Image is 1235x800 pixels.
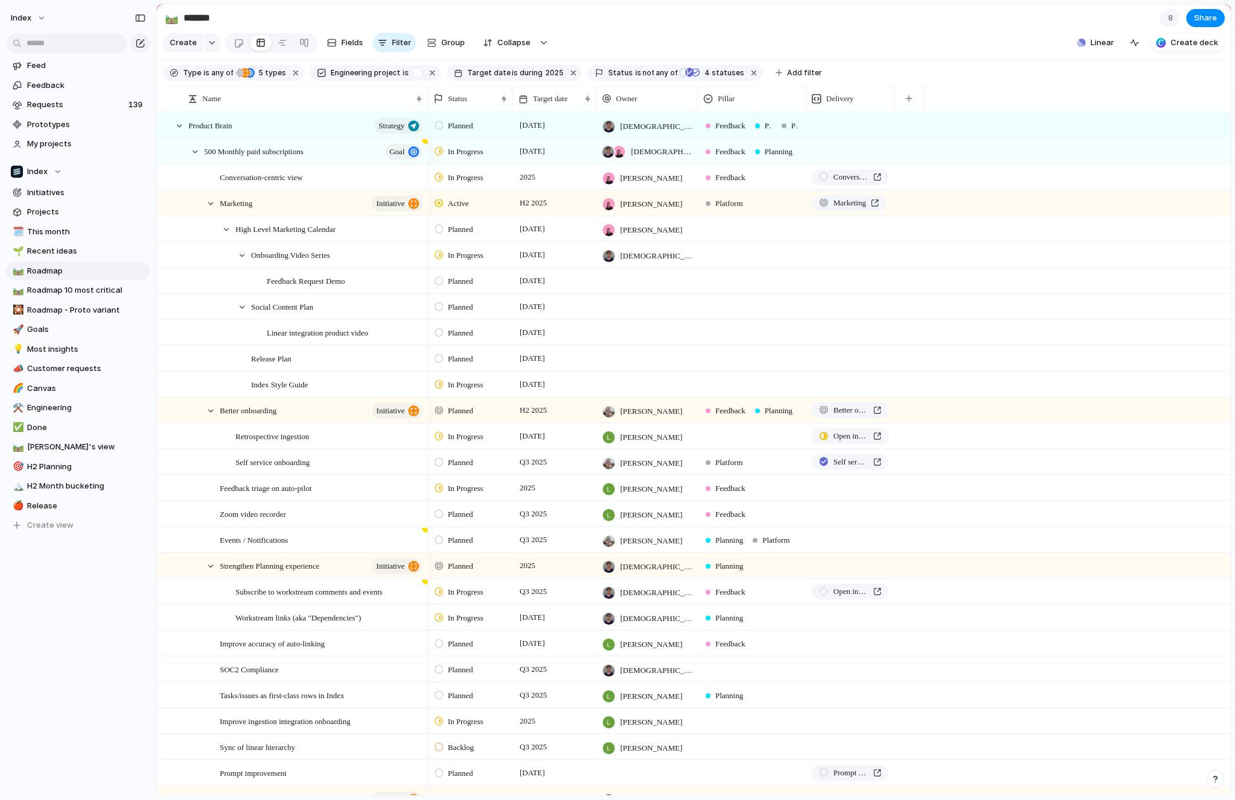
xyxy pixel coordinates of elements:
[448,638,473,650] span: Planned
[267,325,369,339] span: Linear integration product video
[448,223,473,236] span: Planned
[331,67,400,78] span: Engineering project
[13,420,21,434] div: ✅
[6,497,150,515] div: 🍎Release
[715,146,745,158] span: Feedback
[6,203,150,221] a: Projects
[27,166,48,178] span: Index
[441,37,465,49] span: Group
[620,509,682,521] span: [PERSON_NAME]
[6,399,150,417] a: ⚒️Engineering
[341,37,363,49] span: Fields
[6,516,150,534] button: Create view
[11,363,23,375] button: 📣
[517,533,550,547] span: Q3 2025
[322,33,368,52] button: Fields
[220,196,252,210] span: Marketing
[27,245,146,257] span: Recent ideas
[620,457,682,469] span: [PERSON_NAME]
[448,508,473,520] span: Planned
[448,405,473,417] span: Planned
[812,195,886,211] a: Marketing
[715,508,745,520] span: Feedback
[6,223,150,241] div: 🗓️This month
[448,664,473,676] span: Planned
[715,198,743,210] span: Platform
[11,304,23,316] button: 🎇
[220,688,344,702] span: Tasks/issues as first-class rows in Index
[833,171,868,183] span: Conversation-centric view
[6,419,150,437] a: ✅Done
[497,37,530,49] span: Collapse
[251,377,308,391] span: Index Style Guide
[1194,12,1217,24] span: Share
[517,584,550,599] span: Q3 2025
[220,507,286,520] span: Zoom video recorder
[833,456,868,468] span: Self service onboarding
[251,248,330,261] span: Onboarding Video Series
[6,438,150,456] div: 🛤️[PERSON_NAME]'s view
[517,299,548,314] span: [DATE]
[517,273,548,288] span: [DATE]
[715,690,743,702] span: Planning
[11,323,23,336] button: 🚀
[372,558,422,574] button: initiative
[765,120,772,132] span: Planning
[1072,34,1119,52] button: Linear
[6,301,150,319] a: 🎇Roadmap - Proto variant
[517,118,548,133] span: [DATE]
[620,716,682,728] span: [PERSON_NAME]
[631,146,692,158] span: [DEMOGRAPHIC_DATA][PERSON_NAME] , [PERSON_NAME]
[27,461,146,473] span: H2 Planning
[715,172,745,184] span: Feedback
[6,262,150,280] a: 🛤️Roadmap
[517,688,550,702] span: Q3 2025
[11,422,23,434] button: ✅
[6,360,150,378] div: 📣Customer requests
[13,323,21,337] div: 🚀
[620,250,692,262] span: [DEMOGRAPHIC_DATA][PERSON_NAME]
[220,481,312,495] span: Feedback triage on auto-pilot
[833,404,868,416] span: Better onboarding
[6,135,150,153] a: My projects
[620,587,692,599] span: [DEMOGRAPHIC_DATA][PERSON_NAME]
[6,116,150,134] a: Prototypes
[633,66,680,80] button: isnotany of
[517,222,548,236] span: [DATE]
[448,249,484,261] span: In Progress
[620,224,682,236] span: [PERSON_NAME]
[620,120,692,133] span: [DEMOGRAPHIC_DATA][PERSON_NAME]
[373,33,416,52] button: Filter
[6,242,150,260] a: 🌱Recent ideas
[13,284,21,298] div: 🛤️
[620,639,682,651] span: [PERSON_NAME]
[11,284,23,296] button: 🛤️
[448,586,484,598] span: In Progress
[202,93,221,105] span: Name
[163,33,203,52] button: Create
[701,68,712,77] span: 4
[13,362,21,376] div: 📣
[11,383,23,395] button: 🌈
[791,120,798,132] span: Platform
[517,351,548,366] span: [DATE]
[220,403,276,417] span: Better onboarding
[765,146,792,158] span: Planning
[517,610,548,625] span: [DATE]
[715,120,745,132] span: Feedback
[715,405,745,417] span: Feedback
[220,714,350,728] span: Improve ingestion integration onboarding
[6,77,150,95] a: Feedback
[833,767,868,779] span: Prompt improvement
[204,67,210,78] span: is
[448,146,484,158] span: In Progress
[715,534,743,546] span: Planning
[517,377,548,392] span: [DATE]
[765,405,792,417] span: Planning
[6,458,150,476] a: 🎯H2 Planning
[235,429,309,443] span: Retrospective ingestion
[162,8,181,28] button: 🛤️
[400,66,411,80] button: is
[11,265,23,277] button: 🛤️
